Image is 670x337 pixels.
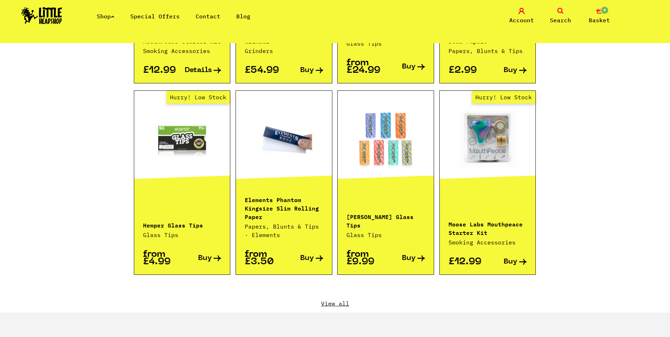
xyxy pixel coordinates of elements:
a: View all [134,300,536,307]
p: from £4.99 [143,251,182,266]
span: Search [550,16,571,24]
span: Buy [300,255,314,262]
span: Buy [504,258,517,266]
a: Buy [386,59,425,74]
p: Moose Labs Mouthpeace Starter Kit [449,219,527,236]
span: Buy [198,255,212,262]
a: Buy [386,251,425,266]
span: Basket [589,16,610,24]
span: Hurry! Low Stock [166,91,230,104]
p: from £9.99 [346,251,386,266]
a: Buy [488,67,527,74]
span: Hurry! Low Stock [472,91,535,104]
p: Glass Tips [346,231,425,239]
span: Buy [300,67,314,74]
span: Details [185,67,212,74]
p: £54.99 [245,67,284,74]
p: Grinders [245,47,323,55]
a: 0 Basket [582,8,617,24]
span: Buy [402,255,416,262]
p: Glass Tips [143,231,221,239]
p: £12.99 [143,67,182,74]
span: 0 [600,6,609,14]
a: Special Offers [130,13,180,20]
p: from £3.50 [245,251,284,266]
span: Account [509,16,534,24]
a: Buy [182,251,221,266]
a: Contact [196,13,220,20]
p: Glass Tips [346,39,425,48]
a: Hurry! Low Stock [134,103,230,174]
a: Details [182,67,221,74]
a: Buy [284,67,323,74]
p: Elements Phantom Kingsize Slim Rolling Paper [245,195,323,220]
a: Blog [236,13,250,20]
a: Shop [97,13,114,20]
p: from £24.99 [346,59,386,74]
span: Buy [402,63,416,71]
p: Smoking Accessories [143,47,221,55]
a: Buy [488,258,527,266]
p: Smoking Accessories [449,238,527,247]
p: Papers, Blunts & Tips [449,47,527,55]
p: £2.99 [449,67,488,74]
a: Buy [284,251,323,266]
img: Little Head Shop Logo [21,7,62,24]
p: Hemper Glass Tips [143,220,221,229]
a: Search [543,8,578,24]
span: Buy [504,67,517,74]
a: Hurry! Low Stock [440,103,536,174]
p: £12.99 [449,258,488,266]
p: Papers, Blunts & Tips · Elements [245,222,323,239]
p: [PERSON_NAME] Glass Tips [346,212,425,229]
